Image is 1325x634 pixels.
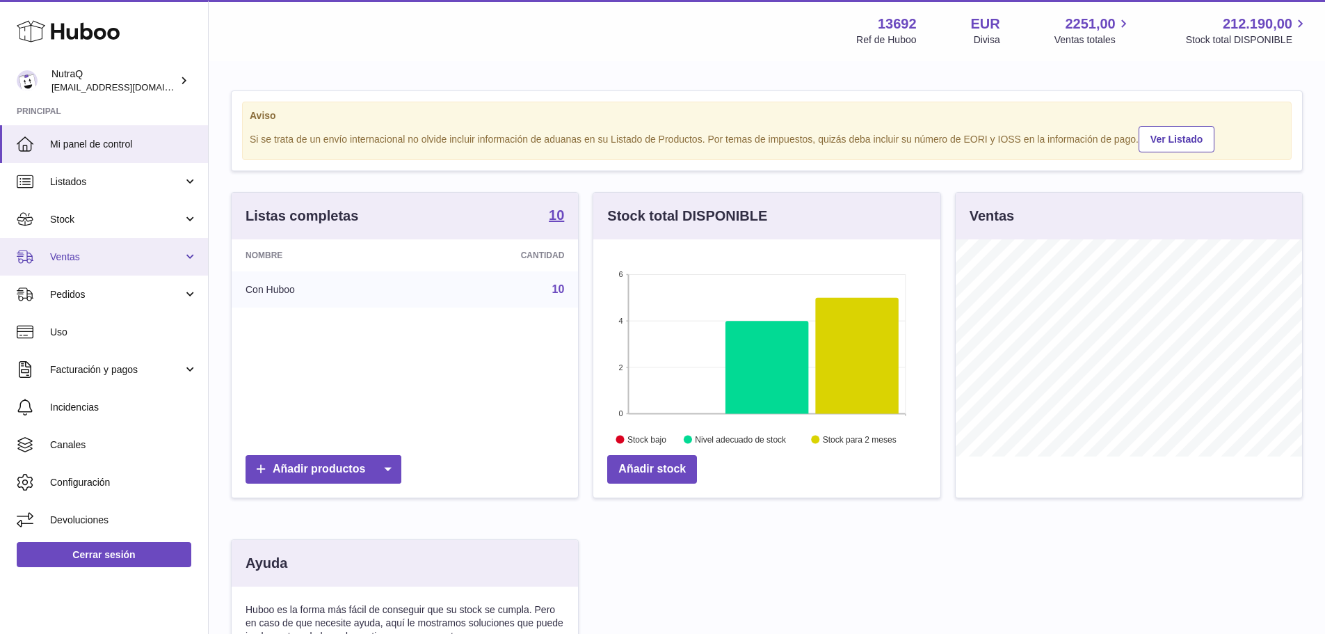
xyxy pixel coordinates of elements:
[549,208,564,222] strong: 10
[50,288,183,301] span: Pedidos
[627,435,666,445] text: Stock bajo
[232,239,412,271] th: Nombre
[50,251,183,264] span: Ventas
[619,317,623,325] text: 4
[970,207,1014,225] h3: Ventas
[856,33,916,47] div: Ref de Huboo
[232,271,412,308] td: Con Huboo
[1054,15,1132,47] a: 2251,00 Ventas totales
[50,476,198,489] span: Configuración
[878,15,917,33] strong: 13692
[412,239,579,271] th: Cantidad
[619,363,623,372] text: 2
[50,514,198,527] span: Devoluciones
[246,207,358,225] h3: Listas completas
[1139,126,1214,152] a: Ver Listado
[51,81,204,93] span: [EMAIL_ADDRESS][DOMAIN_NAME]
[823,435,897,445] text: Stock para 2 meses
[1186,33,1308,47] span: Stock total DISPONIBLE
[50,326,198,339] span: Uso
[51,68,177,94] div: NutraQ
[50,438,198,452] span: Canales
[50,138,198,151] span: Mi panel de control
[246,455,401,484] a: Añadir productos
[50,213,183,226] span: Stock
[250,109,1284,122] strong: Aviso
[1186,15,1308,47] a: 212.190,00 Stock total DISPONIBLE
[17,542,191,567] a: Cerrar sesión
[974,33,1000,47] div: Divisa
[50,175,183,189] span: Listados
[549,208,564,225] a: 10
[50,401,198,414] span: Incidencias
[1065,15,1115,33] span: 2251,00
[552,283,565,295] a: 10
[17,70,38,91] img: internalAdmin-13692@internal.huboo.com
[246,554,287,573] h3: Ayuda
[696,435,787,445] text: Nivel adecuado de stock
[619,409,623,418] text: 0
[619,270,623,278] text: 6
[607,207,767,225] h3: Stock total DISPONIBLE
[971,15,1000,33] strong: EUR
[1223,15,1292,33] span: 212.190,00
[1054,33,1132,47] span: Ventas totales
[50,363,183,377] span: Facturación y pagos
[607,455,697,484] a: Añadir stock
[250,124,1284,152] div: Si se trata de un envío internacional no olvide incluir información de aduanas en su Listado de P...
